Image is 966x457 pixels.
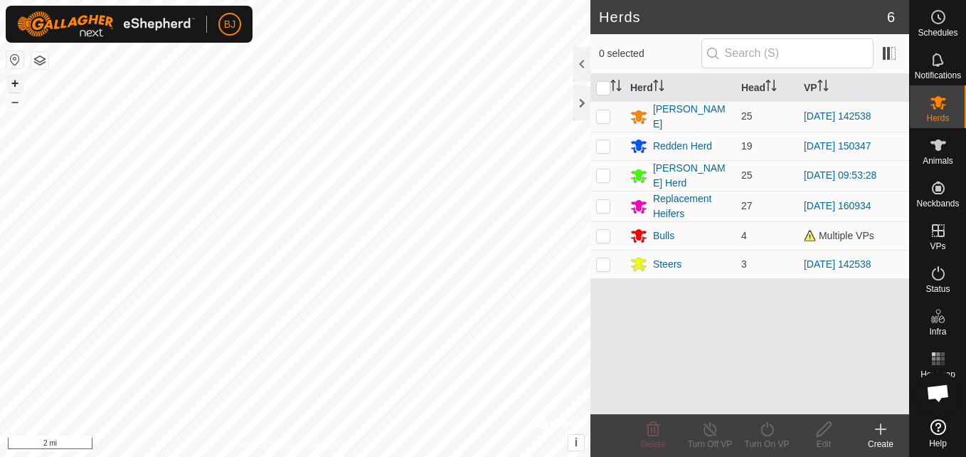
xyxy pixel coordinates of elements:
[930,242,945,251] span: VPs
[804,258,871,270] a: [DATE] 142538
[599,9,887,26] h2: Herds
[817,82,829,93] p-sorticon: Activate to sort
[804,200,871,211] a: [DATE] 160934
[6,51,23,68] button: Reset Map
[653,228,674,243] div: Bulls
[6,93,23,110] button: –
[653,139,712,154] div: Redden Herd
[568,435,584,451] button: i
[852,438,909,451] div: Create
[923,157,953,165] span: Animals
[309,438,351,451] a: Contact Us
[910,414,966,453] a: Help
[239,438,292,451] a: Privacy Policy
[929,327,946,336] span: Infra
[224,17,235,32] span: BJ
[736,74,798,102] th: Head
[741,200,753,211] span: 27
[920,370,955,379] span: Heatmap
[798,74,909,102] th: VP
[804,169,876,181] a: [DATE] 09:53:28
[765,82,777,93] p-sorticon: Activate to sort
[625,74,736,102] th: Herd
[926,114,949,122] span: Herds
[738,438,795,451] div: Turn On VP
[17,11,195,37] img: Gallagher Logo
[741,258,747,270] span: 3
[653,257,681,272] div: Steers
[741,110,753,122] span: 25
[917,372,960,414] div: Open chat
[804,110,871,122] a: [DATE] 142538
[641,439,666,449] span: Delete
[741,169,753,181] span: 25
[610,82,622,93] p-sorticon: Activate to sort
[653,161,730,191] div: [PERSON_NAME] Herd
[575,436,578,448] span: i
[804,230,874,241] span: Multiple VPs
[916,199,959,208] span: Neckbands
[653,82,664,93] p-sorticon: Activate to sort
[795,438,852,451] div: Edit
[741,230,747,241] span: 4
[918,28,957,37] span: Schedules
[653,191,730,221] div: Replacement Heifers
[31,52,48,69] button: Map Layers
[701,38,874,68] input: Search (S)
[599,46,701,61] span: 0 selected
[653,102,730,132] div: [PERSON_NAME]
[925,285,950,293] span: Status
[741,140,753,152] span: 19
[929,439,947,448] span: Help
[915,71,961,80] span: Notifications
[804,140,871,152] a: [DATE] 150347
[887,6,895,28] span: 6
[681,438,738,451] div: Turn Off VP
[6,75,23,92] button: +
